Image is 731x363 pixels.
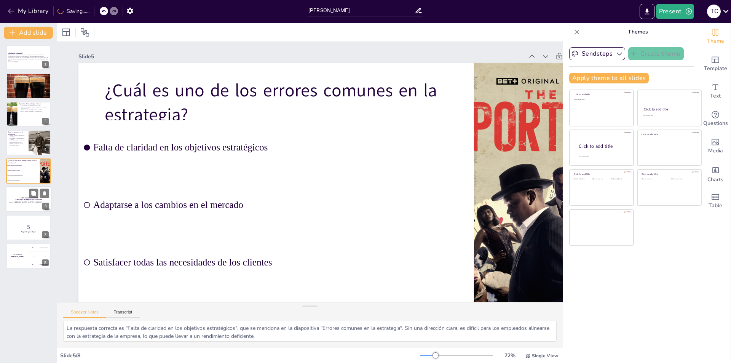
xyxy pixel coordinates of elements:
p: [Todo: quote_author_symbol] [8,200,49,204]
div: Click to add title [644,107,694,112]
span: Single View [532,353,558,359]
div: 4 [42,146,49,153]
p: Falta de comunicación interna genera desalineación. [8,143,26,146]
p: Esta presentación explora el concepto de estrategia en el contexto empresarial, destacando su imp... [8,54,49,61]
div: Click to add text [643,115,694,117]
button: Present [656,4,694,19]
span: Media [708,147,723,155]
div: Change the overall theme [700,23,731,50]
p: Generated with [URL] [8,61,49,63]
button: Delete Slide [40,189,49,198]
button: Create theme [628,47,684,60]
div: Get real-time input from your audience [700,105,731,133]
p: [Todo: quote_symbol] [8,196,49,200]
div: Click to add text [671,178,695,180]
span: Questions [703,119,728,128]
div: Add ready made slides [700,50,731,78]
div: 100 [29,243,51,252]
p: ¿Cuál es uno de los errores comunes en la estrategia? [8,160,38,164]
p: Empresas que no se adaptan enfrentan desafíos. [19,109,49,110]
span: Template [704,64,727,73]
button: Export to PowerPoint [640,4,654,19]
div: 7 [6,215,51,240]
textarea: La respuesta correcta es "Falta de claridad en los objetivos estratégicos", que se menciona en la... [63,321,557,342]
div: Click to add title [642,173,696,176]
div: 8 [42,259,49,266]
p: La estrategia es esencial para la supervivencia y el éxito de una organización. [8,77,49,78]
div: Click to add title [579,143,627,149]
div: 200 [29,252,51,260]
p: La falta de estrategia puede llevar a problemas de rendimiento. [8,81,49,82]
div: 2 [42,90,49,96]
p: Ejemplos de estrategias exitosas [19,103,49,105]
span: Position [80,28,89,37]
div: Slide 5 / 8 [60,352,420,359]
div: 2 [6,73,51,98]
p: La innovación es clave para el éxito estratégico. [19,110,49,112]
div: Click to add text [574,178,591,180]
button: Apply theme to all slides [569,73,649,83]
div: Click to add title [574,93,628,96]
div: 3 [42,118,49,125]
div: Saving...... [57,8,89,15]
div: 6 [42,203,49,209]
div: Add charts and graphs [700,160,731,187]
p: ¿Cuál es uno de los errores comunes en la estrategia? [295,3,479,336]
strong: La estrategia es elegir lo que no se hará. [15,198,43,200]
span: Charts [707,176,723,184]
div: 300 [29,260,51,269]
div: Add images, graphics, shapes or video [700,133,731,160]
div: [PERSON_NAME] [40,264,48,265]
div: 3 [6,102,51,127]
button: My Library [6,5,52,17]
span: Theme [707,37,724,45]
p: Las empresas deben identificar sus fortalezas, debilidades, oportunidades y amenazas. [8,78,49,80]
p: Ikea ha creado una propuesta de valor única. [19,105,49,106]
div: t c [707,5,721,18]
p: Errores comunes en la estrategia [8,131,26,135]
div: 1 [42,61,49,68]
p: Southwest Airlines ofrece vuelos de bajo costo y excelente servicio al cliente. [19,106,49,109]
div: Add a table [700,187,731,215]
div: Click to add title [574,173,628,176]
div: Click to add text [574,99,628,101]
div: Click to add text [642,178,666,180]
div: Click to add body [579,155,627,157]
button: Add slide [4,27,53,39]
div: 72 % [501,352,519,359]
div: Jaap [44,256,46,257]
button: Sendsteps [569,47,625,60]
p: Intentar abarcar demasiado puede diluir la propuesta de valor. [8,141,26,143]
p: No adaptarse a los cambios en el mercado. [8,138,26,140]
span: Text [710,92,721,100]
button: t c [707,4,721,19]
div: 4 [6,130,51,155]
p: Una buena estrategia ayuda a diferenciarse de los competidores. [8,79,49,81]
h4: The winner is [PERSON_NAME] [6,254,29,257]
p: La importancia de la estrategia [8,75,49,77]
div: 1 [6,45,51,70]
div: 6 [6,186,51,212]
div: Click to add text [611,178,628,180]
span: Table [709,201,722,210]
div: Click to add title [642,133,696,136]
span: Falta de claridad en los objetivos estratégicos [7,165,39,166]
button: Duplicate Slide [29,189,38,198]
p: [PERSON_NAME] [8,202,49,203]
p: 5 [8,223,49,231]
div: Click to add text [592,178,610,180]
div: 5 [42,174,49,181]
button: Speaker Notes [63,310,106,318]
strong: ¿Qué es la estrategia? [8,52,23,54]
input: Insert title [308,5,415,16]
p: Falta de claridad en los objetivos estratégicos. [8,135,26,138]
button: Transcript [106,310,140,318]
div: Add text boxes [700,78,731,105]
p: Themes [583,23,693,41]
div: 8 [6,243,51,269]
div: 5 [6,158,51,184]
strong: ¡Prepárate para el quiz! [21,231,37,233]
